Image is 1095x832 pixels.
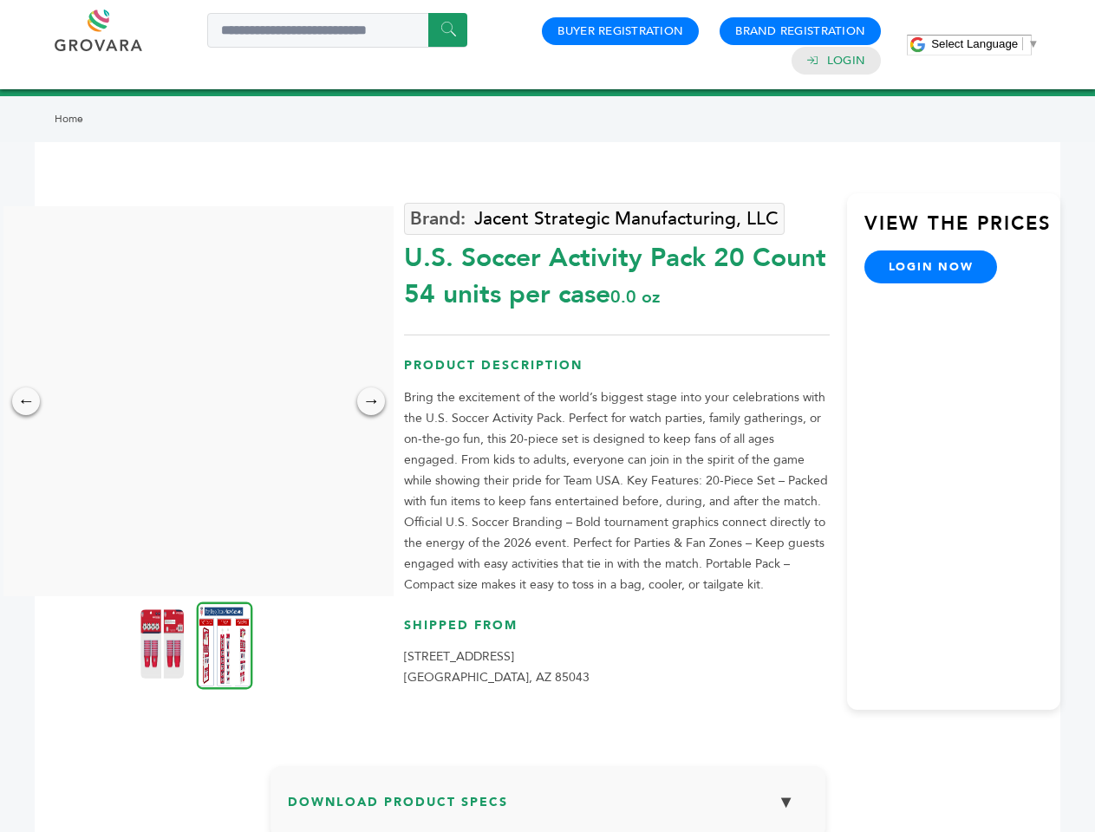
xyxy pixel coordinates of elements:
[404,387,830,595] p: Bring the excitement of the world’s biggest stage into your celebrations with the U.S. Soccer Act...
[931,37,1018,50] span: Select Language
[1022,37,1023,50] span: ​
[404,203,785,235] a: Jacent Strategic Manufacturing, LLC
[207,13,467,48] input: Search a product or brand...
[765,783,808,821] button: ▼
[55,112,83,126] a: Home
[864,250,998,283] a: login now
[1027,37,1039,50] span: ▼
[197,601,253,689] img: U.S. Soccer Activity Pack – 20 Count 54 units per case 0.0 oz
[557,23,683,39] a: Buyer Registration
[12,387,40,415] div: ←
[735,23,865,39] a: Brand Registration
[864,211,1060,250] h3: View the Prices
[404,617,830,647] h3: Shipped From
[357,387,385,415] div: →
[404,357,830,387] h3: Product Description
[827,53,865,68] a: Login
[140,609,184,679] img: U.S. Soccer Activity Pack – 20 Count 54 units per case 0.0 oz
[404,231,830,313] div: U.S. Soccer Activity Pack 20 Count 54 units per case
[931,37,1039,50] a: Select Language​
[404,647,830,688] p: [STREET_ADDRESS] [GEOGRAPHIC_DATA], AZ 85043
[610,285,660,309] span: 0.0 oz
